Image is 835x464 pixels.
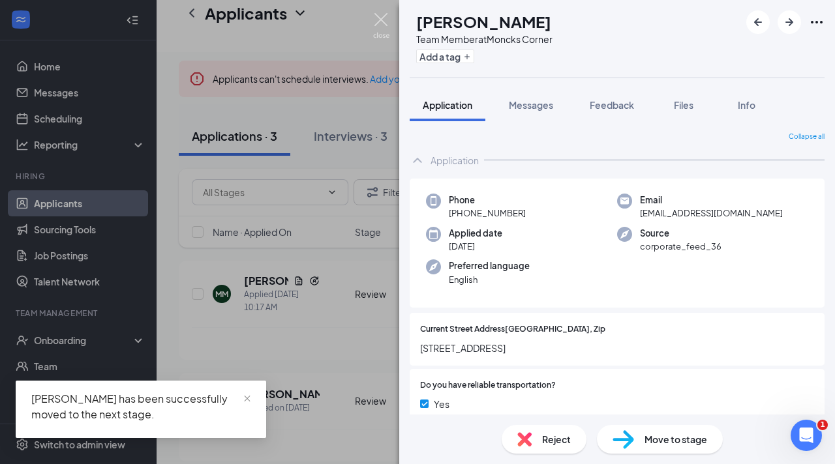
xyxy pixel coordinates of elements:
[590,99,634,111] span: Feedback
[420,379,556,392] span: Do you have reliable transportation?
[674,99,693,111] span: Files
[746,10,770,34] button: ArrowLeftNew
[789,132,825,142] span: Collapse all
[778,10,801,34] button: ArrowRight
[416,50,474,63] button: PlusAdd a tag
[420,323,605,336] span: Current Street Address[GEOGRAPHIC_DATA], Zip
[640,240,721,253] span: corporate_feed_36
[420,341,814,355] span: [STREET_ADDRESS]
[449,273,530,286] span: English
[423,99,472,111] span: Application
[809,14,825,30] svg: Ellipses
[640,207,783,220] span: [EMAIL_ADDRESS][DOMAIN_NAME]
[791,420,822,451] iframe: Intercom live chat
[449,240,502,253] span: [DATE]
[463,53,471,61] svg: Plus
[31,391,250,422] div: [PERSON_NAME] has been successfully moved to the next stage.
[431,154,479,167] div: Application
[782,14,797,30] svg: ArrowRight
[449,259,530,272] span: Preferred language
[750,14,766,30] svg: ArrowLeftNew
[509,99,553,111] span: Messages
[449,207,526,220] span: [PHONE_NUMBER]
[434,397,449,411] span: Yes
[645,432,707,446] span: Move to stage
[416,10,551,33] h1: [PERSON_NAME]
[410,152,425,168] svg: ChevronUp
[449,227,502,240] span: Applied date
[817,420,828,430] span: 1
[449,194,526,207] span: Phone
[416,33,553,46] div: Team Member at Moncks Corner
[542,432,571,446] span: Reject
[243,394,252,403] span: close
[640,194,783,207] span: Email
[738,99,755,111] span: Info
[640,227,721,240] span: Source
